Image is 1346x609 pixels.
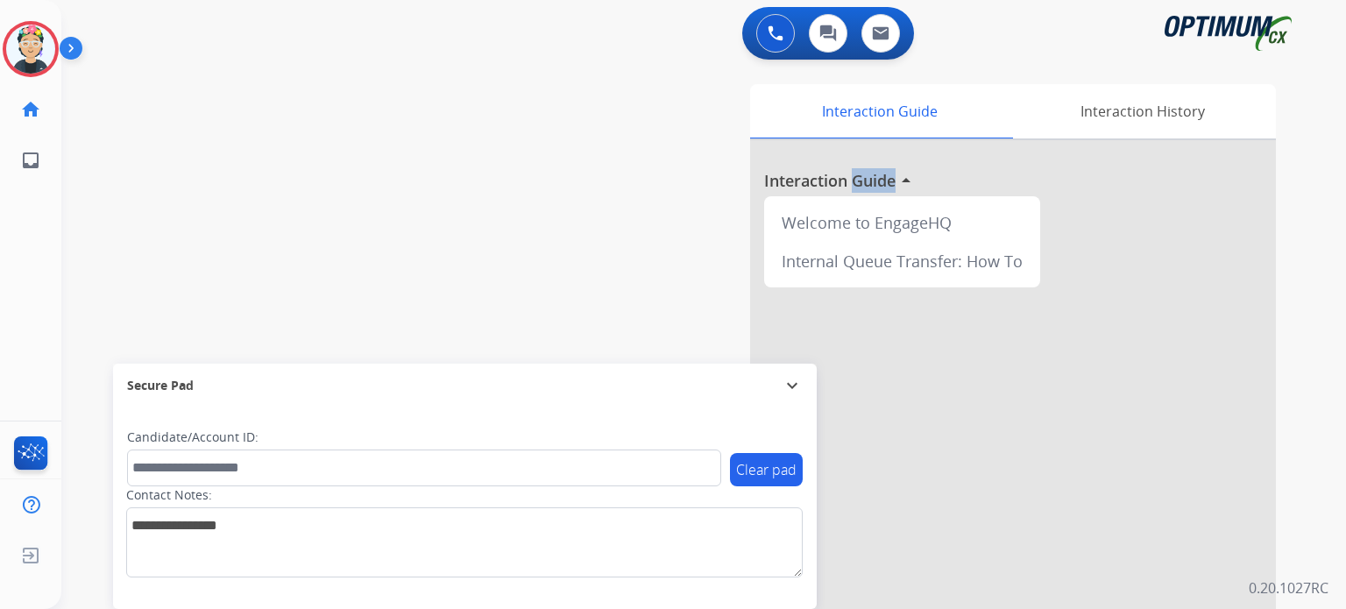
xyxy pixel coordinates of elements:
[20,99,41,120] mat-icon: home
[750,84,1009,138] div: Interaction Guide
[730,453,803,486] button: Clear pad
[126,486,212,504] label: Contact Notes:
[771,203,1033,242] div: Welcome to EngageHQ
[782,375,803,396] mat-icon: expand_more
[1249,577,1328,598] p: 0.20.1027RC
[127,377,194,394] span: Secure Pad
[1009,84,1276,138] div: Interaction History
[20,150,41,171] mat-icon: inbox
[127,428,259,446] label: Candidate/Account ID:
[771,242,1033,280] div: Internal Queue Transfer: How To
[6,25,55,74] img: avatar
